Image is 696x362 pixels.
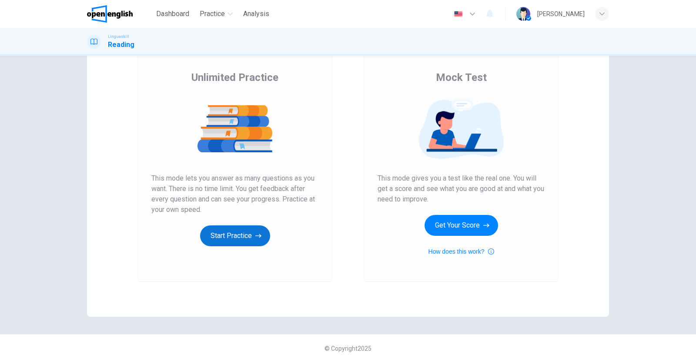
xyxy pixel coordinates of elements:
span: Dashboard [156,9,189,19]
img: OpenEnglish logo [87,5,133,23]
span: Unlimited Practice [191,70,278,84]
img: Profile picture [516,7,530,21]
div: [PERSON_NAME] [537,9,585,19]
button: Analysis [240,6,273,22]
button: How does this work? [428,246,494,257]
button: Practice [196,6,236,22]
span: Mock Test [436,70,487,84]
span: This mode gives you a test like the real one. You will get a score and see what you are good at a... [378,173,545,204]
span: Practice [200,9,225,19]
button: Get Your Score [425,215,498,236]
button: Dashboard [153,6,193,22]
button: Start Practice [200,225,270,246]
img: en [453,11,464,17]
span: Linguaskill [108,34,129,40]
span: This mode lets you answer as many questions as you want. There is no time limit. You get feedback... [151,173,318,215]
span: © Copyright 2025 [325,345,371,352]
h1: Reading [108,40,134,50]
a: OpenEnglish logo [87,5,153,23]
span: Analysis [243,9,269,19]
